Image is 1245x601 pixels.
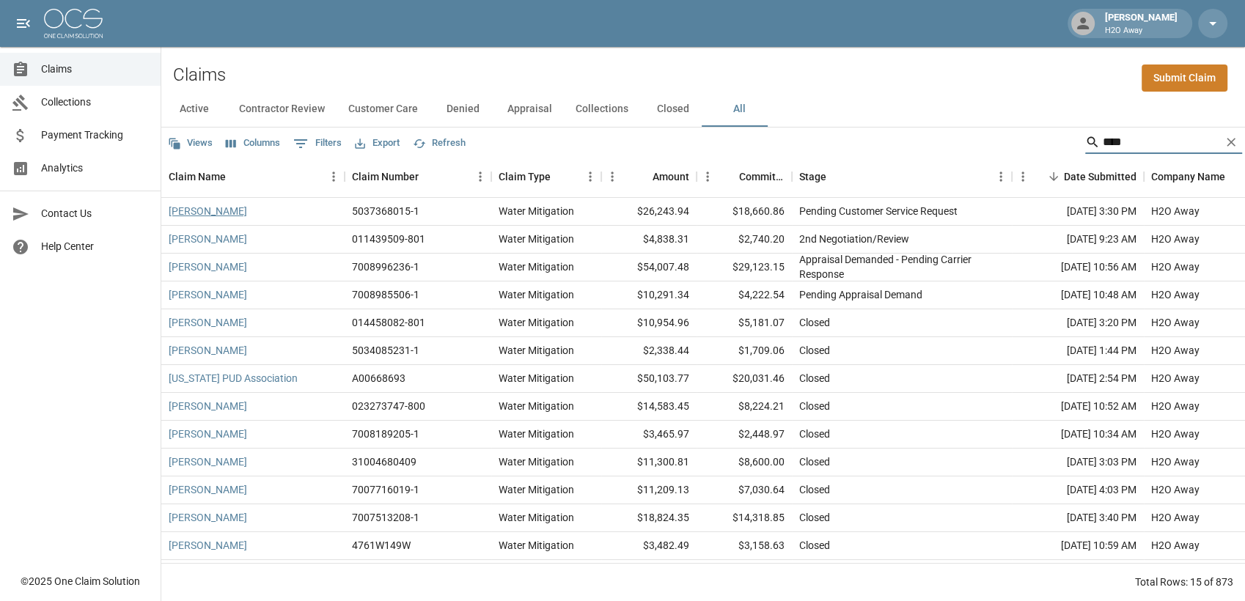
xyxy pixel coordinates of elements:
[499,538,574,553] div: Water Mitigation
[1151,156,1225,197] div: Company Name
[601,226,697,254] div: $4,838.31
[697,449,792,476] div: $8,600.00
[419,166,439,187] button: Sort
[1012,449,1144,476] div: [DATE] 3:03 PM
[227,92,337,127] button: Contractor Review
[1151,343,1200,358] div: H2O Away
[169,427,247,441] a: [PERSON_NAME]
[697,365,792,393] div: $20,031.46
[1151,371,1200,386] div: H2O Away
[499,343,574,358] div: Water Mitigation
[799,538,830,553] div: Closed
[169,259,247,274] a: [PERSON_NAME]
[1012,532,1144,560] div: [DATE] 10:59 AM
[1105,25,1178,37] p: H2O Away
[697,254,792,281] div: $29,123.15
[799,232,909,246] div: 2nd Negotiation/Review
[161,92,227,127] button: Active
[1012,254,1144,281] div: [DATE] 10:56 AM
[169,538,247,553] a: [PERSON_NAME]
[499,315,574,330] div: Water Mitigation
[799,315,830,330] div: Closed
[1135,575,1233,589] div: Total Rows: 15 of 873
[41,161,149,176] span: Analytics
[697,156,792,197] div: Committed Amount
[632,166,653,187] button: Sort
[1012,198,1144,226] div: [DATE] 3:30 PM
[352,510,419,525] div: 7007513208-1
[739,156,785,197] div: Committed Amount
[351,132,403,155] button: Export
[1043,166,1064,187] button: Sort
[499,232,574,246] div: Water Mitigation
[826,166,847,187] button: Sort
[697,560,792,588] div: $6,842.70
[1012,504,1144,532] div: [DATE] 3:40 PM
[1151,259,1200,274] div: H2O Away
[352,427,419,441] div: 7008189205-1
[653,156,689,197] div: Amount
[792,156,1012,197] div: Stage
[1012,560,1144,588] div: [DATE] 2:11 PM
[601,254,697,281] div: $54,007.48
[499,427,574,441] div: Water Mitigation
[706,92,772,127] button: All
[640,92,706,127] button: Closed
[499,156,551,197] div: Claim Type
[169,454,247,469] a: [PERSON_NAME]
[601,156,697,197] div: Amount
[1064,156,1136,197] div: Date Submitted
[430,92,496,127] button: Denied
[499,371,574,386] div: Water Mitigation
[169,399,247,413] a: [PERSON_NAME]
[352,454,416,469] div: 31004680409
[41,128,149,143] span: Payment Tracking
[352,343,419,358] div: 5034085231-1
[1151,315,1200,330] div: H2O Away
[352,399,425,413] div: 023273747-800
[697,532,792,560] div: $3,158.63
[44,9,103,38] img: ocs-logo-white-transparent.png
[409,132,469,155] button: Refresh
[352,232,425,246] div: 011439509-801
[169,204,247,218] a: [PERSON_NAME]
[352,287,419,302] div: 7008985506-1
[719,166,739,187] button: Sort
[601,365,697,393] div: $50,103.77
[169,343,247,358] a: [PERSON_NAME]
[697,421,792,449] div: $2,448.97
[352,482,419,497] div: 7007716019-1
[601,449,697,476] div: $11,300.81
[799,252,1005,281] div: Appraisal Demanded - Pending Carrier Response
[799,399,830,413] div: Closed
[41,62,149,77] span: Claims
[697,337,792,365] div: $1,709.06
[601,393,697,421] div: $14,583.45
[1151,454,1200,469] div: H2O Away
[352,204,419,218] div: 5037368015-1
[469,166,491,188] button: Menu
[1099,10,1183,37] div: [PERSON_NAME]
[491,156,601,197] div: Claim Type
[1151,510,1200,525] div: H2O Away
[169,287,247,302] a: [PERSON_NAME]
[352,538,411,553] div: 4761W149W
[1151,538,1200,553] div: H2O Away
[697,393,792,421] div: $8,224.21
[601,281,697,309] div: $10,291.34
[601,504,697,532] div: $18,824.35
[352,371,405,386] div: A00668693
[601,198,697,226] div: $26,243.94
[697,476,792,504] div: $7,030.64
[499,399,574,413] div: Water Mitigation
[41,95,149,110] span: Collections
[799,287,922,302] div: Pending Appraisal Demand
[290,132,345,155] button: Show filters
[499,204,574,218] div: Water Mitigation
[499,259,574,274] div: Water Mitigation
[799,156,826,197] div: Stage
[1012,365,1144,393] div: [DATE] 2:54 PM
[1012,226,1144,254] div: [DATE] 9:23 AM
[601,309,697,337] div: $10,954.96
[799,482,830,497] div: Closed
